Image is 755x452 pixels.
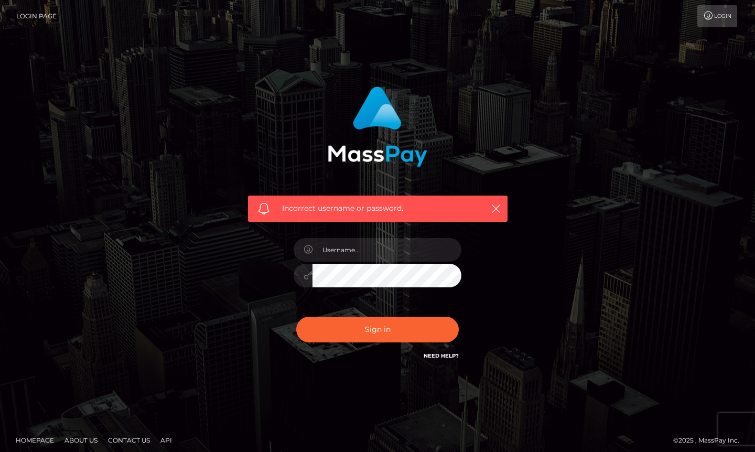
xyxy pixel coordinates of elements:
[156,432,176,448] a: API
[12,432,58,448] a: Homepage
[282,203,473,214] span: Incorrect username or password.
[104,432,154,448] a: Contact Us
[312,238,461,262] input: Username...
[424,352,459,359] a: Need Help?
[296,317,459,342] button: Sign in
[673,435,747,446] div: © 2025 , MassPay Inc.
[328,87,427,167] img: MassPay Login
[60,432,102,448] a: About Us
[697,5,737,27] a: Login
[16,5,57,27] a: Login Page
